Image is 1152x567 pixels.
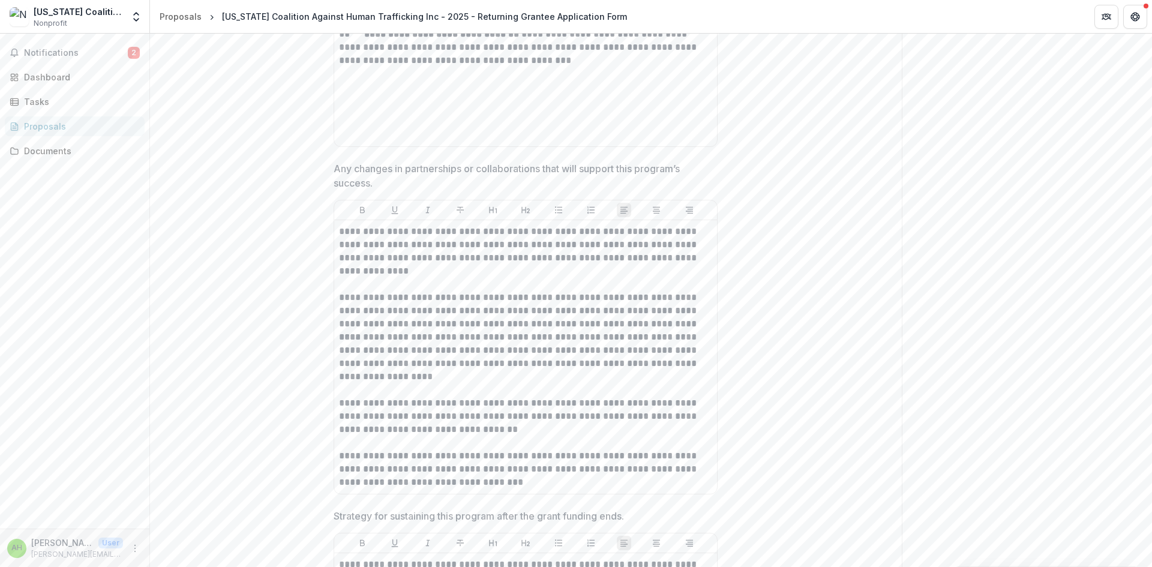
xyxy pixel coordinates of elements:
[649,536,664,550] button: Align Center
[617,536,631,550] button: Align Left
[128,47,140,59] span: 2
[388,536,402,550] button: Underline
[5,43,145,62] button: Notifications2
[5,116,145,136] a: Proposals
[682,203,697,217] button: Align Right
[355,536,370,550] button: Bold
[160,10,202,23] div: Proposals
[31,549,123,560] p: [PERSON_NAME][EMAIL_ADDRESS][DOMAIN_NAME]
[5,67,145,87] a: Dashboard
[453,536,467,550] button: Strike
[682,536,697,550] button: Align Right
[334,509,624,523] p: Strategy for sustaining this program after the grant funding ends.
[421,203,435,217] button: Italicize
[5,92,145,112] a: Tasks
[584,536,598,550] button: Ordered List
[24,48,128,58] span: Notifications
[453,203,467,217] button: Strike
[1123,5,1147,29] button: Get Help
[155,8,632,25] nav: breadcrumb
[421,536,435,550] button: Italicize
[128,541,142,556] button: More
[34,5,123,18] div: [US_STATE] Coalition Against Human Trafficking Inc
[11,544,22,552] div: Aldina Hovde
[10,7,29,26] img: New Jersey Coalition Against Human Trafficking Inc
[24,71,135,83] div: Dashboard
[518,203,533,217] button: Heading 2
[24,120,135,133] div: Proposals
[486,203,500,217] button: Heading 1
[584,203,598,217] button: Ordered List
[98,538,123,548] p: User
[388,203,402,217] button: Underline
[128,5,145,29] button: Open entity switcher
[518,536,533,550] button: Heading 2
[649,203,664,217] button: Align Center
[355,203,370,217] button: Bold
[24,145,135,157] div: Documents
[24,95,135,108] div: Tasks
[334,161,710,190] p: Any changes in partnerships or collaborations that will support this program’s success.
[617,203,631,217] button: Align Left
[31,536,94,549] p: [PERSON_NAME]
[1094,5,1118,29] button: Partners
[34,18,67,29] span: Nonprofit
[222,10,627,23] div: [US_STATE] Coalition Against Human Trafficking Inc - 2025 - Returning Grantee Application Form
[5,141,145,161] a: Documents
[551,536,566,550] button: Bullet List
[486,536,500,550] button: Heading 1
[551,203,566,217] button: Bullet List
[155,8,206,25] a: Proposals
